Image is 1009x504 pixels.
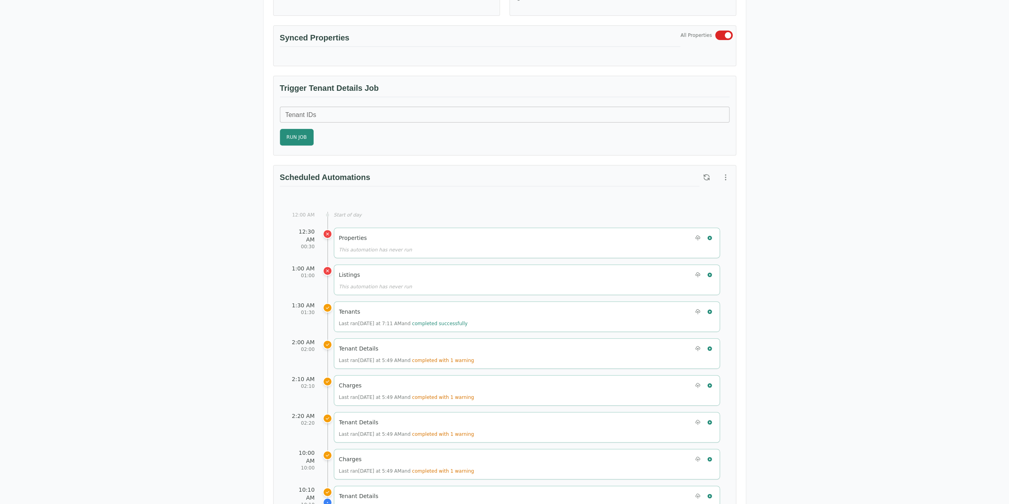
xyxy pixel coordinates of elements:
span: completed successfully [412,321,467,326]
div: 00:30 [289,243,315,250]
div: 2:20 AM [289,412,315,420]
h5: Tenants [339,308,360,316]
div: 1:00 AM [289,264,315,272]
div: This automation has never run [339,247,715,253]
button: Run Properties now [705,233,715,243]
button: Run Tenant Details now [705,491,715,501]
button: Switch to select specific properties [715,31,733,40]
button: Run Job [280,129,314,146]
button: Upload Listings file [693,270,703,280]
span: Last ran [DATE] at 5:49 AM and [339,468,474,474]
div: 12:30 AM [289,228,315,243]
button: Run Charges now [705,454,715,464]
div: Charges was scheduled for 2:10 AM but ran at a different time (actual run: Today at 5:49 AM) [323,377,332,386]
div: Charges was scheduled for 10:00 AM but ran at a different time (actual run: Today at 5:49 AM) [323,450,332,460]
button: Upload Properties file [693,233,703,243]
button: Upload Charges file [693,454,703,464]
button: Upload Tenant Details file [693,417,703,427]
h5: Tenant Details [339,418,379,426]
div: 2:00 AM [289,338,315,346]
div: Tenants was scheduled for 1:30 AM but ran at a different time (actual run: Today at 7:11 AM) [323,303,332,312]
div: 02:10 [289,383,315,389]
span: Last ran [DATE] at 5:49 AM and [339,431,474,437]
span: completed with 1 warning [412,468,474,474]
h5: Tenant Details [339,492,379,500]
div: 10:10 AM [289,486,315,502]
h5: Charges [339,381,362,389]
button: Run Tenant Details now [705,417,715,427]
span: completed with 1 warning [412,395,474,400]
div: 01:00 [289,272,315,279]
h5: Listings [339,271,360,279]
div: Tenant Details was scheduled for 2:20 AM but ran at a different time (actual run: Today at 5:49 AM) [323,414,332,423]
button: Refresh scheduled automations [699,170,714,184]
h3: Scheduled Automations [280,172,699,186]
div: 02:20 [289,420,315,426]
button: Run Charges now [705,380,715,391]
div: 10:00 [289,465,315,471]
h5: Charges [339,455,362,463]
span: All Properties [680,32,712,38]
h5: Properties [339,234,367,242]
button: Upload Tenant Details file [693,343,703,354]
button: Run Listings now [705,270,715,280]
h3: Trigger Tenant Details Job [280,82,729,97]
span: Last ran [DATE] at 5:49 AM and [339,358,474,363]
button: Upload Tenants file [693,307,703,317]
div: Listings was scheduled for 1:00 AM but missed its scheduled time and hasn't run [323,266,332,276]
span: Last ran [DATE] at 5:49 AM and [339,395,474,400]
div: 10:00 AM [289,449,315,465]
button: Upload Tenant Details file [693,491,703,501]
div: Tenant Details was scheduled for 10:10 AM but ran at a different time (actual run: Today at 5:49 AM) [323,487,332,497]
h5: Tenant Details [339,345,379,353]
button: Run Tenant Details now [705,343,715,354]
div: 1:30 AM [289,301,315,309]
div: This automation has never run [339,284,715,290]
button: More options [718,170,733,184]
button: Run Tenants now [705,307,715,317]
h3: Synced Properties [280,32,681,47]
div: 2:10 AM [289,375,315,383]
span: completed with 1 warning [412,358,474,363]
div: 01:30 [289,309,315,316]
div: 02:00 [289,346,315,353]
span: completed with 1 warning [412,431,474,437]
div: Tenant Details was scheduled for 2:00 AM but ran at a different time (actual run: Today at 5:49 AM) [323,340,332,349]
span: Last ran [DATE] at 7:11 AM and [339,321,468,326]
div: 12:00 AM [289,212,315,218]
div: Properties was scheduled for 12:30 AM but missed its scheduled time and hasn't run [323,229,332,239]
button: Upload Charges file [693,380,703,391]
div: Start of day [334,212,720,218]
